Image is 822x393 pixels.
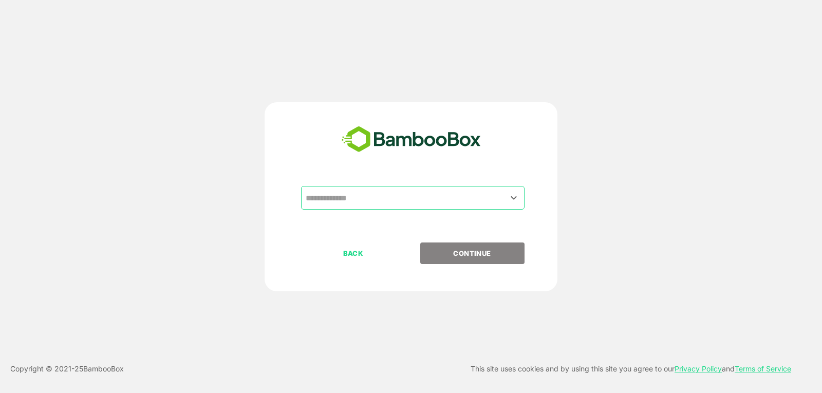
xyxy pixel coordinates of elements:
a: Privacy Policy [675,364,722,373]
button: BACK [301,242,405,264]
p: CONTINUE [421,248,524,259]
p: This site uses cookies and by using this site you agree to our and [471,363,791,375]
img: bamboobox [336,123,487,157]
p: Copyright © 2021- 25 BambooBox [10,363,124,375]
button: CONTINUE [420,242,525,264]
button: Open [507,191,521,204]
p: BACK [302,248,405,259]
a: Terms of Service [735,364,791,373]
